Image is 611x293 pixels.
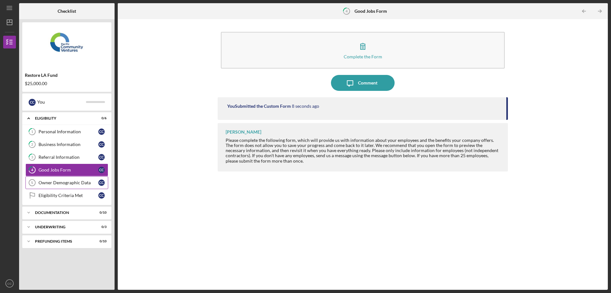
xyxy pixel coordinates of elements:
[58,9,76,14] b: Checklist
[39,155,98,160] div: Referral Information
[35,211,91,215] div: Documentation
[25,189,108,202] a: Eligibility Criteria MetCC
[98,154,105,160] div: C C
[25,138,108,151] a: 2Business InformationCC
[346,9,348,13] tspan: 4
[98,167,105,173] div: C C
[344,54,382,59] div: Complete the Form
[98,179,105,186] div: C C
[95,116,107,120] div: 0 / 6
[95,211,107,215] div: 0 / 10
[25,176,108,189] a: 5Owner Demographic DataCC
[98,128,105,135] div: C C
[292,104,319,109] time: 2025-10-04 02:22
[95,225,107,229] div: 0 / 3
[31,130,33,134] tspan: 1
[39,193,98,198] div: Eligibility Criteria Met
[355,9,387,14] b: Good Jobs Form
[31,143,33,147] tspan: 2
[227,104,291,109] div: You Submitted the Custom Form
[39,180,98,185] div: Owner Demographic Data
[98,192,105,199] div: C C
[221,32,505,69] button: Complete the Form
[25,125,108,138] a: 1Personal InformationCC
[25,81,109,86] div: $25,000.00
[39,142,98,147] div: Business Information
[35,116,91,120] div: Eligibility
[35,239,91,243] div: Prefunding Items
[226,129,261,135] div: [PERSON_NAME]
[39,129,98,134] div: Personal Information
[7,282,12,285] text: CC
[226,138,502,163] div: Please complete the following form, which will provide us with information about your employees a...
[37,97,86,107] div: You
[98,141,105,148] div: C C
[31,181,33,185] tspan: 5
[31,155,33,159] tspan: 3
[39,167,98,172] div: Good Jobs Form
[29,99,36,106] div: C C
[358,75,377,91] div: Comment
[95,239,107,243] div: 0 / 10
[25,151,108,164] a: 3Referral InformationCC
[22,26,111,64] img: Product logo
[35,225,91,229] div: Underwriting
[25,73,109,78] div: Restore LA Fund
[25,164,108,176] a: 4Good Jobs FormCC
[31,168,33,172] tspan: 4
[331,75,395,91] button: Comment
[3,277,16,290] button: CC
